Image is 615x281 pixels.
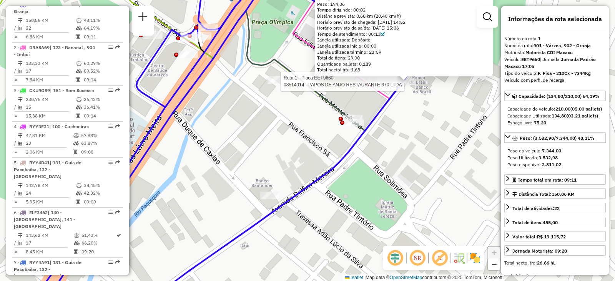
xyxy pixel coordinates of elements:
div: Veículo com perfil de recarga [504,77,606,84]
div: Capacidade Utilizada: [507,112,603,119]
div: Capacidade: (134,80/210,00) 64,19% [504,102,606,129]
a: Com service time [381,31,385,37]
td: / [14,24,18,32]
td: = [14,33,18,41]
i: % de utilização do peso [74,233,80,238]
td: 230,76 KM [25,96,76,103]
a: Zoom in [488,247,500,258]
i: % de utilização do peso [73,133,79,138]
td: 66,20% [81,239,116,247]
em: Opções [108,124,113,129]
div: Peso Utilizado: [507,154,603,161]
span: DRA8A69 [29,45,50,50]
span: 7 - [14,260,81,279]
a: Tempo total em rota: 09:11 [504,174,606,185]
td: / [14,239,18,247]
em: Rota exportada [115,45,120,50]
h4: Informações da rota selecionada [504,15,606,23]
i: Rota otimizada [116,233,121,238]
strong: 7.344,00 [542,148,561,154]
i: Total de Atividades [18,141,23,145]
img: Fluxo de ruas [453,252,465,264]
td: 24 [25,189,76,197]
td: 09:20 [81,248,116,256]
span: | 131 - Guia de Pacobaíba, 132 - [GEOGRAPHIC_DATA] [14,260,81,279]
td: 09:09 [83,198,120,206]
span: 3 - [14,88,94,93]
i: Total de Atividades [18,105,23,109]
div: Tempo de atendimento: 00:13 [317,31,490,37]
i: Distância Total [18,183,23,188]
em: Opções [108,88,113,93]
td: 09:11 [83,33,120,41]
em: Opções [108,260,113,264]
span: Exibir rótulo [430,249,449,267]
em: Rota exportada [115,210,120,215]
a: OpenStreetMap [390,275,422,280]
span: Total de atividades: [512,205,560,211]
a: Leaflet [345,275,363,280]
i: Tempo total em rota [76,114,80,118]
strong: 1 [538,36,540,41]
em: Opções [108,160,113,165]
span: | 123 - Bananal , 904 - Imbuí [14,45,95,57]
i: % de utilização da cubagem [76,191,82,195]
div: Total de itens: [512,219,558,226]
div: Total de itens: 29,00 [317,55,490,61]
i: Tempo total em rota [73,150,77,154]
i: Distância Total [18,133,23,138]
span: RYY4A91 [29,260,50,265]
em: Rota exportada [115,160,120,165]
td: 5,95 KM [25,198,76,206]
a: Distância Total:150,86 KM [504,188,606,199]
span: Capacidade: (134,80/210,00) 64,19% [519,93,600,99]
td: 09:08 [81,148,120,156]
div: Total hectolitro: 1,68 [317,67,490,73]
i: Tempo total em rota [76,200,80,204]
h4: Atividades [504,273,606,281]
em: Rota exportada [115,260,120,264]
i: Distância Total [18,97,23,102]
td: / [14,67,18,75]
td: 42,32% [83,189,120,197]
div: Janela utilizada: Depósito [317,37,490,43]
i: Tempo total em rota [76,35,80,39]
td: 8,45 KM [25,248,73,256]
div: Janela utilizada início: 00:00 [317,43,490,49]
td: 09:14 [83,112,120,120]
td: 150,86 KM [25,17,76,24]
div: Veículo: [504,56,606,70]
span: 6 - [14,210,75,229]
i: % de utilização da cubagem [73,141,79,145]
td: / [14,139,18,147]
i: Total de Atividades [18,241,23,245]
td: 6,86 KM [25,33,76,41]
i: Total de Atividades [18,26,23,30]
strong: 3.811,02 [542,162,561,167]
td: 143,62 KM [25,231,73,239]
strong: 901 - Várzea, 902 - Granja [534,43,591,48]
strong: 3.532,98 [539,155,558,160]
td: 26,42% [83,96,120,103]
i: % de utilização do peso [76,97,82,102]
div: Map data © contributors,© 2025 TomTom, Microsoft [343,274,504,281]
span: Tempo total em rota: 09:11 [518,177,577,183]
span: + [492,248,497,257]
td: 17 [25,67,76,75]
strong: 22 [554,205,560,211]
td: 15,38 KM [25,112,76,120]
td: / [14,189,18,197]
i: Total de Atividades [18,191,23,195]
i: % de utilização da cubagem [76,26,82,30]
div: Distância prevista: 0,68 km (20,40 km/h) [317,13,490,19]
i: Total de Atividades [18,69,23,73]
span: CKU9G89 [29,88,50,93]
strong: EET9660 [521,56,540,62]
strong: 455,00 [543,220,558,225]
strong: Motorista CDI Macacu [525,50,573,55]
strong: 134,80 [552,113,567,119]
a: Nova sessão e pesquisa [135,9,151,26]
div: Espaço livre: [507,119,603,126]
div: Distância Total: [512,191,575,198]
strong: R$ 19.115,72 [537,234,566,240]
